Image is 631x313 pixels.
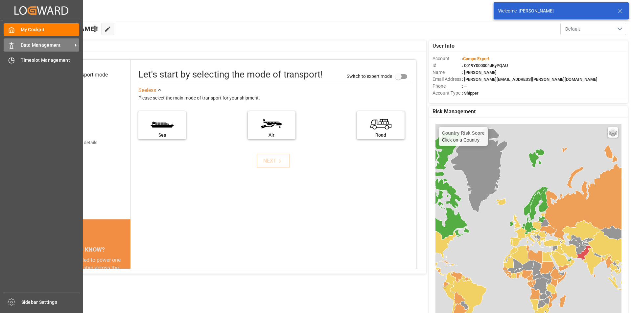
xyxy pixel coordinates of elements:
[432,83,462,90] span: Phone
[442,130,485,136] h4: Country Risk Score
[462,70,497,75] span: : [PERSON_NAME]
[462,56,489,61] span: :
[432,76,462,83] span: Email Address
[462,77,597,82] span: : [PERSON_NAME][EMAIL_ADDRESS][PERSON_NAME][DOMAIN_NAME]
[432,42,455,50] span: User Info
[432,90,462,97] span: Account Type
[251,132,292,139] div: Air
[43,256,123,303] div: The energy needed to power one large container ship across the ocean in a single day is the same ...
[347,73,392,78] span: Switch to expert mode
[432,108,476,116] span: Risk Management
[442,130,485,143] div: Click on a Country
[560,23,626,35] button: open menu
[21,299,80,306] span: Sidebar Settings
[463,56,489,61] span: Compo Expert
[462,63,508,68] span: : 0019Y000004dKyPQAU
[21,57,80,64] span: Timeslot Management
[138,94,411,102] div: Please select the main mode of transport for your shipment.
[462,84,467,89] span: : —
[263,157,283,165] div: NEXT
[498,8,611,14] div: Welcome, [PERSON_NAME]
[138,86,156,94] div: See less
[138,68,323,81] div: Let's start by selecting the mode of transport!
[142,132,183,139] div: Sea
[257,154,290,168] button: NEXT
[462,91,479,96] span: : Shipper
[608,127,618,138] a: Layers
[432,62,462,69] span: Id
[4,54,79,67] a: Timeslot Management
[21,42,73,49] span: Data Management
[432,55,462,62] span: Account
[27,23,98,35] span: Hello [PERSON_NAME]!
[121,256,130,311] button: next slide / item
[360,132,401,139] div: Road
[21,26,80,33] span: My Cockpit
[4,23,79,36] a: My Cockpit
[432,69,462,76] span: Name
[35,242,130,256] div: DID YOU KNOW?
[565,26,580,33] span: Default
